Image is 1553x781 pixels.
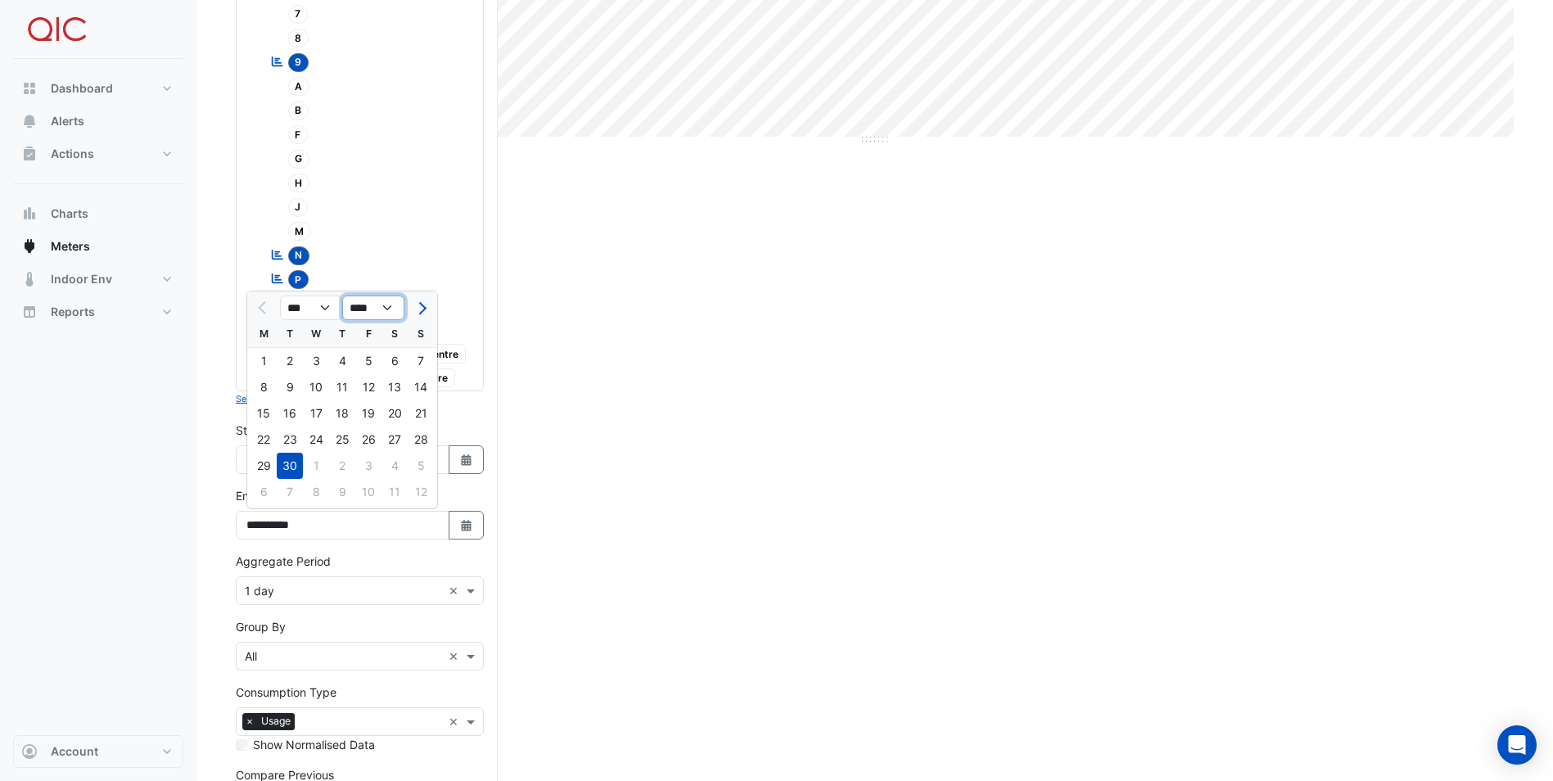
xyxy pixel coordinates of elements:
[277,400,303,427] div: 16
[408,348,434,374] div: Sunday, April 7, 2024
[21,205,38,222] app-icon: Charts
[251,427,277,453] div: Monday, April 22, 2024
[303,479,329,505] div: 8
[51,743,98,760] span: Account
[408,479,434,505] div: 12
[408,374,434,400] div: 14
[329,400,355,427] div: Thursday, April 18, 2024
[381,321,408,347] div: S
[355,453,381,479] div: 3
[381,453,408,479] div: Saturday, May 4, 2024
[51,271,112,287] span: Indoor Env
[277,453,303,479] div: 30
[288,125,309,144] span: F
[1497,725,1537,765] div: Open Intercom Messenger
[329,453,355,479] div: 2
[236,391,310,406] button: Select Reportable
[13,296,183,328] button: Reports
[251,374,277,400] div: 8
[277,479,303,505] div: 7
[381,400,408,427] div: 20
[408,453,434,479] div: Sunday, May 5, 2024
[288,29,309,47] span: 8
[251,400,277,427] div: Monday, April 15, 2024
[355,374,381,400] div: Friday, April 12, 2024
[329,479,355,505] div: 9
[355,479,381,505] div: 10
[288,150,310,169] span: G
[355,427,381,453] div: Friday, April 26, 2024
[21,80,38,97] app-icon: Dashboard
[329,374,355,400] div: 11
[251,400,277,427] div: 15
[270,272,285,286] fa-icon: Reportable
[303,479,329,505] div: Wednesday, May 8, 2024
[51,238,90,255] span: Meters
[277,348,303,374] div: 2
[21,113,38,129] app-icon: Alerts
[21,304,38,320] app-icon: Reports
[277,453,303,479] div: Tuesday, April 30, 2024
[277,427,303,453] div: Tuesday, April 23, 2024
[270,247,285,261] fa-icon: Reportable
[329,348,355,374] div: Thursday, April 4, 2024
[381,427,408,453] div: Saturday, April 27, 2024
[381,479,408,505] div: Saturday, May 11, 2024
[251,348,277,374] div: 1
[13,105,183,138] button: Alerts
[277,348,303,374] div: Tuesday, April 2, 2024
[20,13,93,46] img: Company Logo
[257,713,295,729] span: Usage
[329,427,355,453] div: Thursday, April 25, 2024
[303,453,329,479] div: 1
[288,53,309,72] span: 9
[288,5,309,24] span: 7
[329,453,355,479] div: Thursday, May 2, 2024
[288,174,310,192] span: H
[355,400,381,427] div: 19
[236,618,286,635] label: Group By
[355,321,381,347] div: F
[408,400,434,427] div: 21
[251,427,277,453] div: 22
[277,321,303,347] div: T
[408,374,434,400] div: Sunday, April 14, 2024
[288,270,309,289] span: P
[303,321,329,347] div: W
[277,374,303,400] div: 9
[251,374,277,400] div: Monday, April 8, 2024
[21,146,38,162] app-icon: Actions
[381,453,408,479] div: 4
[13,72,183,105] button: Dashboard
[381,479,408,505] div: 11
[253,736,375,753] label: Show Normalised Data
[303,374,329,400] div: Wednesday, April 10, 2024
[449,582,463,599] span: Clear
[277,400,303,427] div: Tuesday, April 16, 2024
[303,348,329,374] div: Wednesday, April 3, 2024
[13,263,183,296] button: Indoor Env
[277,427,303,453] div: 23
[408,348,434,374] div: 7
[51,113,84,129] span: Alerts
[277,479,303,505] div: Tuesday, May 7, 2024
[303,453,329,479] div: Wednesday, May 1, 2024
[270,54,285,68] fa-icon: Reportable
[51,205,88,222] span: Charts
[408,321,434,347] div: S
[236,553,331,570] label: Aggregate Period
[13,230,183,263] button: Meters
[288,222,312,241] span: M
[355,400,381,427] div: Friday, April 19, 2024
[303,374,329,400] div: 10
[329,427,355,453] div: 25
[303,427,329,453] div: Wednesday, April 24, 2024
[329,348,355,374] div: 4
[329,479,355,505] div: Thursday, May 9, 2024
[303,400,329,427] div: 17
[251,453,277,479] div: 29
[408,479,434,505] div: Sunday, May 12, 2024
[355,427,381,453] div: 26
[355,453,381,479] div: Friday, May 3, 2024
[459,453,474,467] fa-icon: Select Date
